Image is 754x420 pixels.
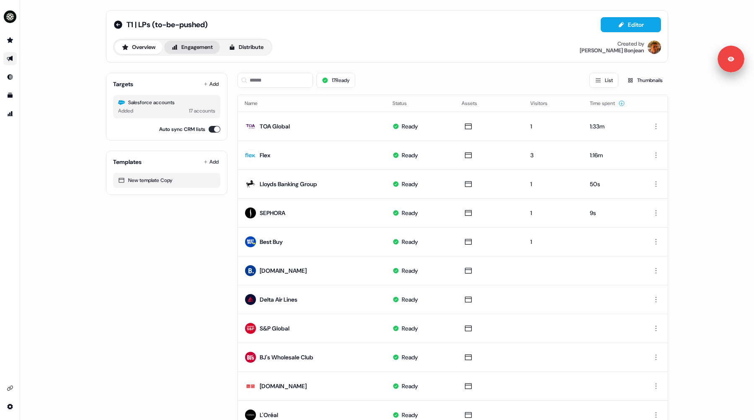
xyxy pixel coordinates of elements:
button: Overview [115,41,163,54]
div: Ready [402,238,418,246]
div: 17 accounts [189,107,215,115]
div: 1 [530,209,576,217]
div: Ready [402,295,418,304]
div: Ready [402,209,418,217]
button: Engagement [164,41,220,54]
div: Added [118,107,133,115]
div: Delta Air Lines [260,295,297,304]
th: Assets [455,95,524,112]
div: Lloyds Banking Group [260,180,317,188]
div: Targets [113,80,133,88]
div: Ready [402,411,418,419]
button: Add [202,156,220,168]
div: Templates [113,158,142,166]
div: SEPHORA [260,209,285,217]
a: Go to attribution [3,107,17,120]
div: 3 [530,151,576,159]
div: Created by [617,41,644,47]
div: [PERSON_NAME] Bonjean [580,47,644,54]
div: L'Oréal [260,411,278,419]
a: Go to outbound experience [3,52,17,65]
a: Go to templates [3,89,17,102]
div: 1:33m [590,122,633,131]
div: Ready [402,180,418,188]
div: Flex [260,151,270,159]
div: New template Copy [118,176,215,184]
div: Ready [402,382,418,390]
button: Add [202,78,220,90]
button: Editor [601,17,661,32]
div: 1 [530,122,576,131]
button: List [589,73,618,88]
button: Time spent [590,96,625,111]
div: [DOMAIN_NAME] [260,266,307,275]
div: 1 [530,238,576,246]
div: [DOMAIN_NAME] [260,382,307,390]
button: Distribute [222,41,271,54]
div: Ready [402,324,418,333]
a: Go to prospects [3,33,17,47]
div: Salesforce accounts [118,98,215,107]
div: BJ's Wholesale Club [260,353,313,361]
button: Thumbnails [622,73,668,88]
div: Best Buy [260,238,283,246]
button: Visitors [530,96,558,111]
button: Name [245,96,268,111]
div: Ready [402,266,418,275]
div: S&P Global [260,324,289,333]
div: 1 [530,180,576,188]
div: 1:16m [590,151,633,159]
label: Auto sync CRM lists [159,125,205,133]
a: Editor [601,21,661,30]
div: Ready [402,353,418,361]
div: Ready [402,151,418,159]
button: Status [392,96,417,111]
span: T1 | LPs (to-be-pushed) [127,20,208,30]
div: Ready [402,122,418,131]
a: Go to integrations [3,382,17,395]
img: Vincent [648,41,661,54]
div: 50s [590,180,633,188]
a: Go to Inbound [3,70,17,84]
div: TOA Global [260,122,290,131]
div: 9s [590,209,633,217]
button: 17Ready [316,73,355,88]
a: Go to integrations [3,400,17,413]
